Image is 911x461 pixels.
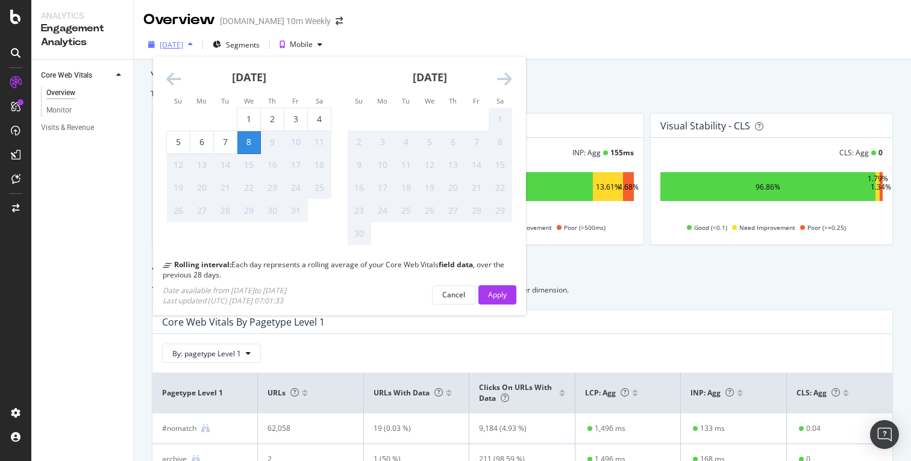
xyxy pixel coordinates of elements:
[41,69,92,82] div: Core Web Vitals
[261,136,284,148] div: 9
[371,176,395,199] td: Not available. Monday, November 17, 2025
[807,220,846,235] span: Poor (>=0.25)
[166,71,181,88] div: Move backward to switch to the previous month.
[46,104,72,117] div: Monitor
[174,96,182,105] small: Su
[348,227,371,240] div: 30
[143,10,215,30] div: Overview
[690,388,734,398] span: INP: Agg
[870,420,899,449] div: Open Intercom Messenger
[163,295,286,306] div: Last updated (UTC) [DATE] 07:01:33
[595,423,625,434] div: 1,496 ms
[336,17,343,25] div: arrow-right-arrow-left
[261,205,284,217] div: 30
[284,182,307,194] div: 24
[237,176,261,199] td: Not available. Wednesday, October 22, 2025
[479,423,556,434] div: 9,184 (4.93 %)
[610,147,634,158] div: 155 ms
[284,205,307,217] div: 31
[237,199,261,222] td: Not available. Wednesday, October 29, 2025
[292,96,299,105] small: Fr
[348,136,371,148] div: 2
[465,159,488,171] div: 14
[465,153,489,176] td: Not available. Friday, November 14, 2025
[290,41,313,48] div: Mobile
[489,113,512,125] div: 1
[237,205,260,217] div: 29
[46,87,125,99] a: Overview
[564,220,606,235] span: Poor (>500ms)
[756,182,780,192] div: 96.86%
[442,199,465,222] td: Not available. Thursday, November 27, 2025
[371,182,394,194] div: 17
[585,388,629,398] span: LCP: Agg
[41,122,94,134] div: Visits & Revenue
[41,10,124,22] div: Analytics
[371,136,394,148] div: 3
[371,199,395,222] td: Not available. Monday, November 24, 2025
[449,96,457,105] small: Th
[46,87,75,99] div: Overview
[439,259,473,270] b: field data
[395,199,418,222] td: Not available. Tuesday, November 25, 2025
[143,35,198,54] button: [DATE]
[488,289,507,300] div: Apply
[442,136,465,148] div: 6
[162,344,261,363] button: By: pagetype Level 1
[308,113,331,125] div: 4
[871,182,891,192] div: 1.34%
[395,205,418,217] div: 25
[395,182,418,194] div: 18
[395,159,418,171] div: 11
[237,131,261,153] td: Selected. Wednesday, October 8, 2025
[284,136,307,148] div: 10
[348,199,371,222] td: Not available. Sunday, November 23, 2025
[174,259,231,270] b: Rolling interval:
[442,182,465,194] div: 20
[268,96,276,105] small: Th
[465,131,489,153] td: Not available. Friday, November 7, 2025
[232,70,266,84] strong: [DATE]
[316,96,323,105] small: Sa
[261,108,284,131] td: Thursday, October 2, 2025
[442,159,465,171] div: 13
[348,182,371,194] div: 16
[284,176,308,199] td: Not available. Friday, October 24, 2025
[418,136,441,148] div: 5
[214,136,237,148] div: 7
[355,96,363,105] small: Su
[308,153,331,176] td: Not available. Saturday, October 18, 2025
[261,176,284,199] td: Not available. Thursday, October 23, 2025
[479,382,552,403] span: Clicks on URLs with data
[700,423,725,434] div: 133 ms
[190,199,214,222] td: Not available. Monday, October 27, 2025
[348,131,371,153] td: Not available. Sunday, November 2, 2025
[418,199,442,222] td: Not available. Wednesday, November 26, 2025
[739,220,795,235] span: Need Improvement
[190,159,213,171] div: 13
[167,199,190,222] td: Not available. Sunday, October 26, 2025
[371,153,395,176] td: Not available. Monday, November 10, 2025
[418,153,442,176] td: Not available. Wednesday, November 12, 2025
[214,159,237,171] div: 14
[489,108,512,131] td: Not available. Saturday, November 1, 2025
[425,96,434,105] small: We
[244,96,254,105] small: We
[308,176,331,199] td: Not available. Saturday, October 25, 2025
[489,176,512,199] td: Not available. Saturday, November 22, 2025
[261,199,284,222] td: Not available. Thursday, October 30, 2025
[167,153,190,176] td: Not available. Sunday, October 12, 2025
[220,15,331,27] div: [DOMAIN_NAME] 10m Weekly
[348,176,371,199] td: Not available. Sunday, November 16, 2025
[214,131,237,153] td: Tuesday, October 7, 2025
[190,131,214,153] td: Monday, October 6, 2025
[46,104,125,117] a: Monitor
[694,220,727,235] span: Good (<0.1)
[308,108,331,131] td: Saturday, October 4, 2025
[167,205,190,217] div: 26
[196,96,207,105] small: Mo
[162,423,196,434] div: #nomatch
[371,159,394,171] div: 10
[465,136,488,148] div: 7
[395,136,418,148] div: 4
